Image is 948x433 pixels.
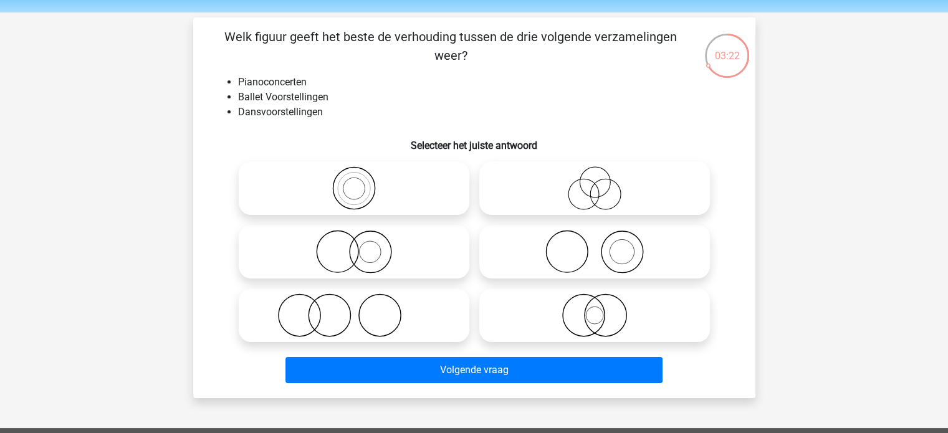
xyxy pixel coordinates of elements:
p: Welk figuur geeft het beste de verhouding tussen de drie volgende verzamelingen weer? [213,27,689,65]
li: Pianoconcerten [238,75,735,90]
div: 03:22 [704,32,750,64]
li: Ballet Voorstellingen [238,90,735,105]
button: Volgende vraag [285,357,663,383]
h6: Selecteer het juiste antwoord [213,130,735,151]
li: Dansvoorstellingen [238,105,735,120]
